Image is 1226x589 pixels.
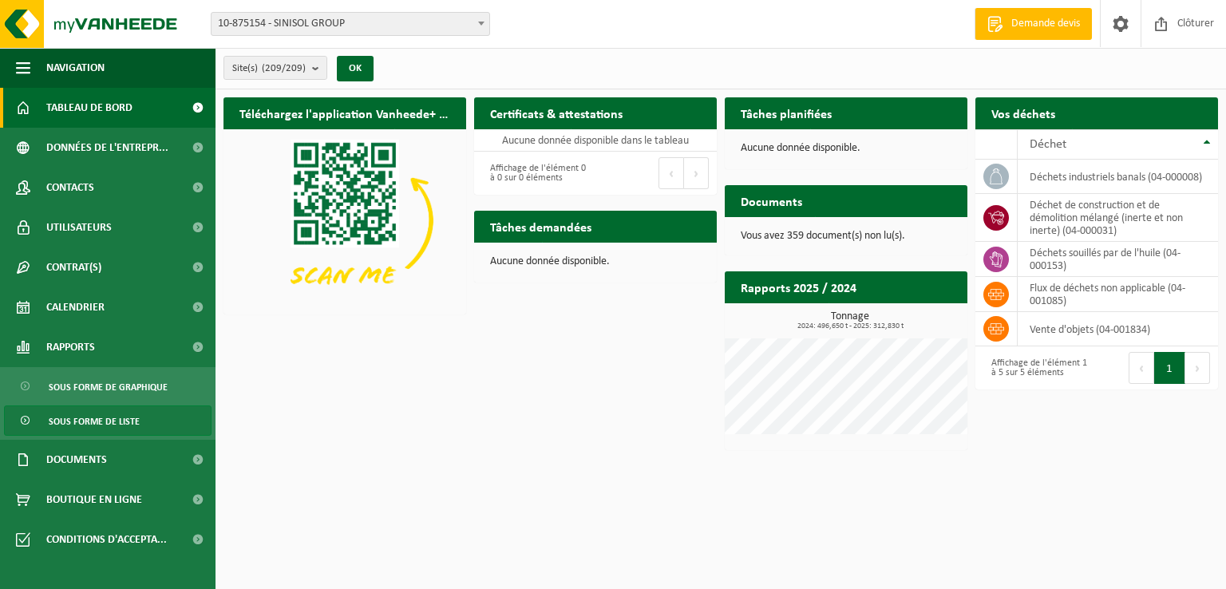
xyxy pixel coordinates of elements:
[1154,352,1185,384] button: 1
[733,311,967,330] h3: Tonnage
[725,97,848,128] h2: Tâches planifiées
[474,129,717,152] td: Aucune donnée disponible dans le tableau
[262,63,306,73] count: (209/209)
[4,371,212,401] a: Sous forme de graphique
[733,322,967,330] span: 2024: 496,650 t - 2025: 312,830 t
[223,129,466,311] img: Download de VHEPlus App
[474,211,607,242] h2: Tâches demandées
[46,48,105,88] span: Navigation
[1129,352,1154,384] button: Previous
[1018,160,1218,194] td: déchets industriels banals (04-000008)
[46,287,105,327] span: Calendrier
[983,350,1089,385] div: Affichage de l'élément 1 à 5 sur 5 éléments
[223,56,327,80] button: Site(s)(209/209)
[1018,242,1218,277] td: déchets souillés par de l'huile (04-000153)
[490,256,701,267] p: Aucune donnée disponible.
[741,143,951,154] p: Aucune donnée disponible.
[46,480,142,520] span: Boutique en ligne
[1018,277,1218,312] td: flux de déchets non applicable (04-001085)
[1185,352,1210,384] button: Next
[46,520,167,559] span: Conditions d'accepta...
[975,8,1092,40] a: Demande devis
[46,88,132,128] span: Tableau de bord
[211,12,490,36] span: 10-875154 - SINISOL GROUP
[482,156,587,191] div: Affichage de l'élément 0 à 0 sur 0 éléments
[46,128,168,168] span: Données de l'entrepr...
[223,97,466,128] h2: Téléchargez l'application Vanheede+ maintenant!
[474,97,639,128] h2: Certificats & attestations
[1018,312,1218,346] td: vente d'objets (04-001834)
[46,168,94,208] span: Contacts
[741,231,951,242] p: Vous avez 359 document(s) non lu(s).
[4,405,212,436] a: Sous forme de liste
[975,97,1071,128] h2: Vos déchets
[829,302,966,334] a: Consulter les rapports
[46,327,95,367] span: Rapports
[1030,138,1066,151] span: Déchet
[1018,194,1218,242] td: déchet de construction et de démolition mélangé (inerte et non inerte) (04-000031)
[49,406,140,437] span: Sous forme de liste
[725,271,872,302] h2: Rapports 2025 / 2024
[725,185,818,216] h2: Documents
[46,247,101,287] span: Contrat(s)
[658,157,684,189] button: Previous
[684,157,709,189] button: Next
[337,56,374,81] button: OK
[1007,16,1084,32] span: Demande devis
[49,372,168,402] span: Sous forme de graphique
[46,208,112,247] span: Utilisateurs
[46,440,107,480] span: Documents
[212,13,489,35] span: 10-875154 - SINISOL GROUP
[232,57,306,81] span: Site(s)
